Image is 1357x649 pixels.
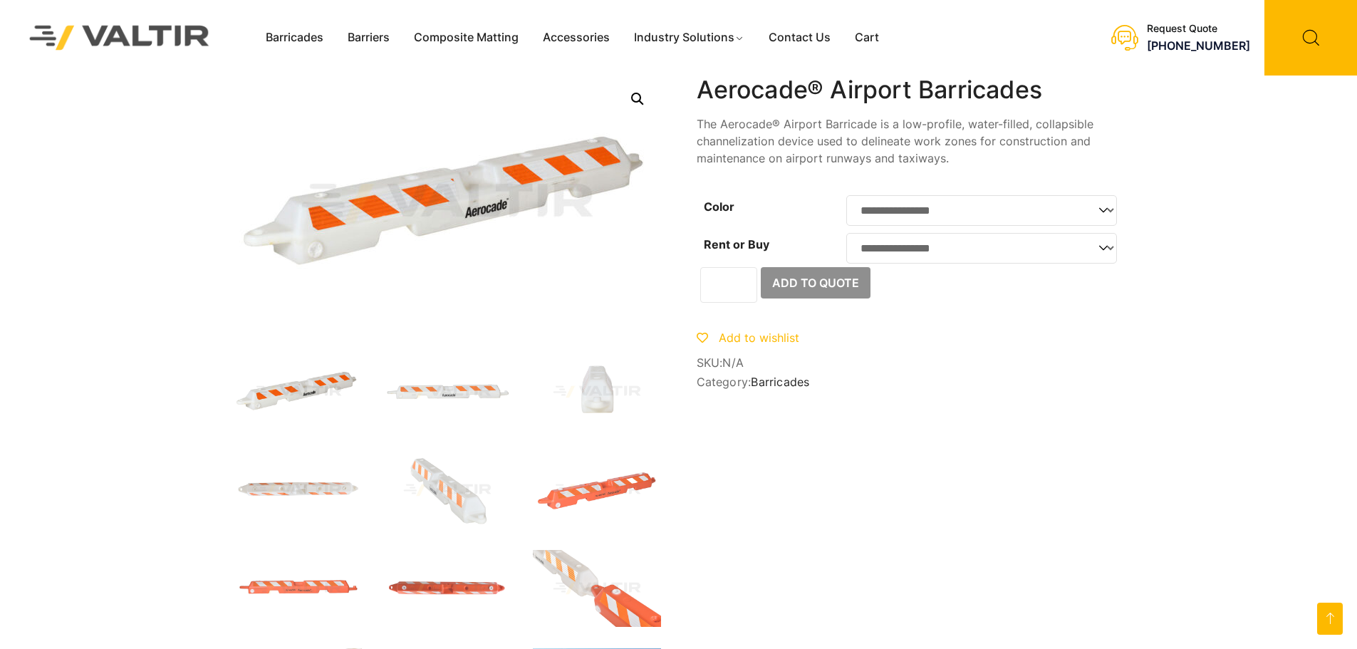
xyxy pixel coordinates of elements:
img: Valtir Rentals [11,6,229,68]
a: Barricades [254,27,336,48]
img: Aerocade_Nat_Side.jpg [533,353,661,430]
a: Composite Matting [402,27,531,48]
span: N/A [722,355,744,370]
span: Category: [697,375,1124,389]
a: Contact Us [757,27,843,48]
a: Add to wishlist [697,331,799,345]
img: Aerocade_Nat_3Q-1.jpg [234,353,362,430]
label: Color [704,199,734,214]
a: Accessories [531,27,622,48]
img: Aerocade_Org_x1.jpg [533,550,661,627]
img: Aerocade_Nat_Top.jpg [234,452,362,529]
img: Aerocade_Nat_Front-1.jpg [383,353,511,430]
span: SKU: [697,356,1124,370]
div: Request Quote [1147,23,1250,35]
img: Aerocade_Org_Top.jpg [383,550,511,627]
img: Aerocade_Org_3Q.jpg [533,452,661,529]
img: Aerocade_Org_Front.jpg [234,550,362,627]
a: Barricades [751,375,809,389]
a: [PHONE_NUMBER] [1147,38,1250,53]
h1: Aerocade® Airport Barricades [697,76,1124,105]
p: The Aerocade® Airport Barricade is a low-profile, water-filled, collapsible channelization device... [697,115,1124,167]
label: Rent or Buy [704,237,769,251]
input: Product quantity [700,267,757,303]
a: Industry Solutions [622,27,757,48]
a: Barriers [336,27,402,48]
button: Add to Quote [761,267,870,298]
a: Go to top [1317,603,1343,635]
span: Add to wishlist [719,331,799,345]
img: Aerocade_Nat_x1-1.jpg [383,452,511,529]
a: Cart [843,27,891,48]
